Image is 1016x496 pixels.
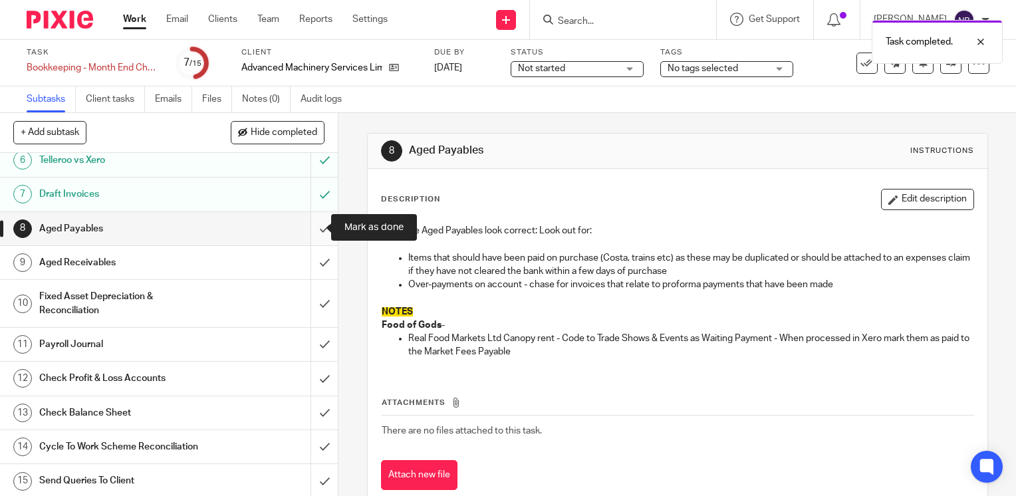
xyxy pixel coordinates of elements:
img: svg%3E [953,9,975,31]
h1: Send Queries To Client [39,471,211,491]
strong: Food of Gods [382,320,442,330]
div: 15 [13,472,32,491]
a: Team [257,13,279,26]
span: Hide completed [251,128,317,138]
p: Real Food Markets Ltd Canopy rent - Code to Trade Shows & Events as Waiting Payment - When proces... [408,332,973,359]
a: Work [123,13,146,26]
a: Client tasks [86,86,145,112]
h1: Draft Invoices [39,184,211,204]
p: Description [381,194,440,205]
button: Attach new file [381,460,457,490]
a: Files [202,86,232,112]
span: No tags selected [668,64,738,73]
div: 13 [13,404,32,422]
div: 12 [13,369,32,388]
label: Due by [434,47,494,58]
a: Notes (0) [242,86,291,112]
div: 8 [381,140,402,162]
p: Items that should have been paid on purchase (Costa, trains etc) as these may be duplicated or sh... [408,251,973,279]
p: Over-payments on account - chase for invoices that relate to proforma payments that have been made [408,278,973,291]
p: Task completed. [886,35,953,49]
span: Not started [518,64,565,73]
h1: Aged Payables [409,144,705,158]
button: Hide completed [231,121,324,144]
h1: Fixed Asset Depreciation & Reconciliation [39,287,211,320]
a: Reports [299,13,332,26]
button: + Add subtask [13,121,86,144]
h1: Aged Payables [39,219,211,239]
label: Task [27,47,160,58]
p: Advanced Machinery Services Limited [241,61,382,74]
img: Pixie [27,11,93,29]
div: 11 [13,335,32,354]
span: Attachments [382,399,445,406]
h1: Check Profit & Loss Accounts [39,368,211,388]
a: Clients [208,13,237,26]
a: Audit logs [301,86,352,112]
h1: Aged Receivables [39,253,211,273]
div: 6 [13,151,32,170]
h1: Telleroo vs Xero [39,150,211,170]
div: Instructions [910,146,974,156]
div: 14 [13,437,32,456]
h1: Payroll Journal [39,334,211,354]
h1: Check Balance Sheet [39,403,211,423]
button: Edit description [881,189,974,210]
span: NOTES [382,307,413,316]
a: Settings [352,13,388,26]
div: 8 [13,219,32,238]
div: 7 [184,55,201,70]
h1: Cycle To Work Scheme Reconciliation [39,437,211,457]
span: There are no files attached to this task. [382,426,542,435]
div: Bookkeeping - Month End Checks [27,61,160,74]
div: 10 [13,295,32,313]
a: Emails [155,86,192,112]
label: Client [241,47,418,58]
div: 9 [13,253,32,272]
a: Email [166,13,188,26]
a: Subtasks [27,86,76,112]
p: - [382,318,973,332]
small: /15 [190,60,201,67]
span: [DATE] [434,63,462,72]
p: Does the Aged Payables look correct: Look out for: [382,224,973,237]
div: 7 [13,185,32,203]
